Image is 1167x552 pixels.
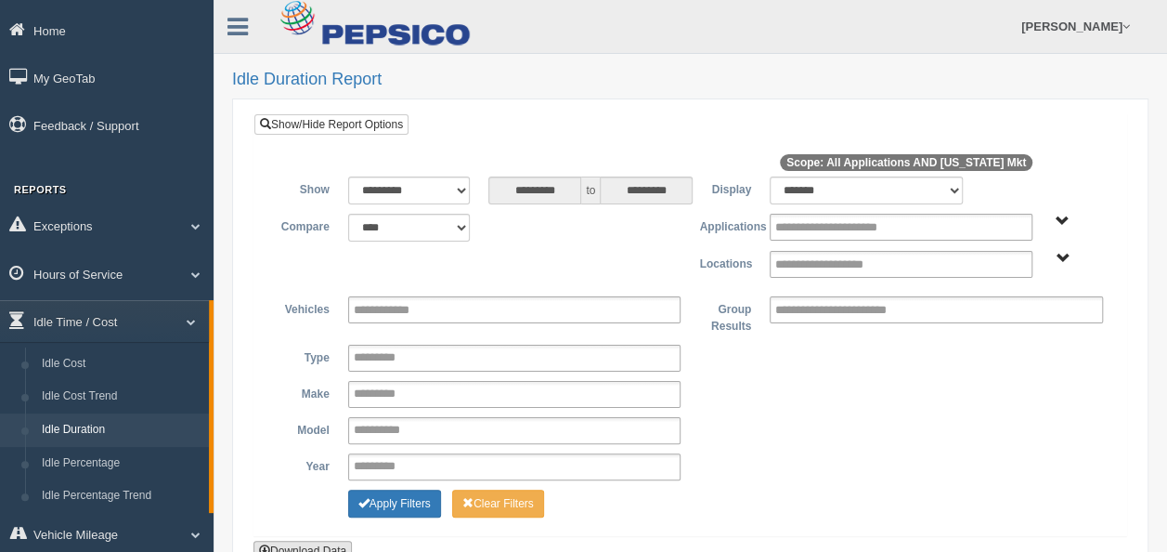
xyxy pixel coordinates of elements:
[348,490,441,518] button: Change Filter Options
[780,154,1032,171] span: Scope: All Applications AND [US_STATE] Mkt
[33,447,209,480] a: Idle Percentage
[232,71,1148,89] h2: Idle Duration Report
[33,380,209,414] a: Idle Cost Trend
[33,348,209,381] a: Idle Cost
[268,214,339,236] label: Compare
[33,480,209,513] a: Idle Percentage Trend
[33,414,209,447] a: Idle Duration
[268,417,339,440] label: Model
[690,214,760,236] label: Applications
[268,296,339,319] label: Vehicles
[581,177,600,204] span: to
[268,345,339,367] label: Type
[268,177,339,199] label: Show
[691,251,761,273] label: Locations
[452,490,544,518] button: Change Filter Options
[268,381,339,403] label: Make
[690,296,760,335] label: Group Results
[268,453,339,476] label: Year
[254,114,408,135] a: Show/Hide Report Options
[690,177,760,199] label: Display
